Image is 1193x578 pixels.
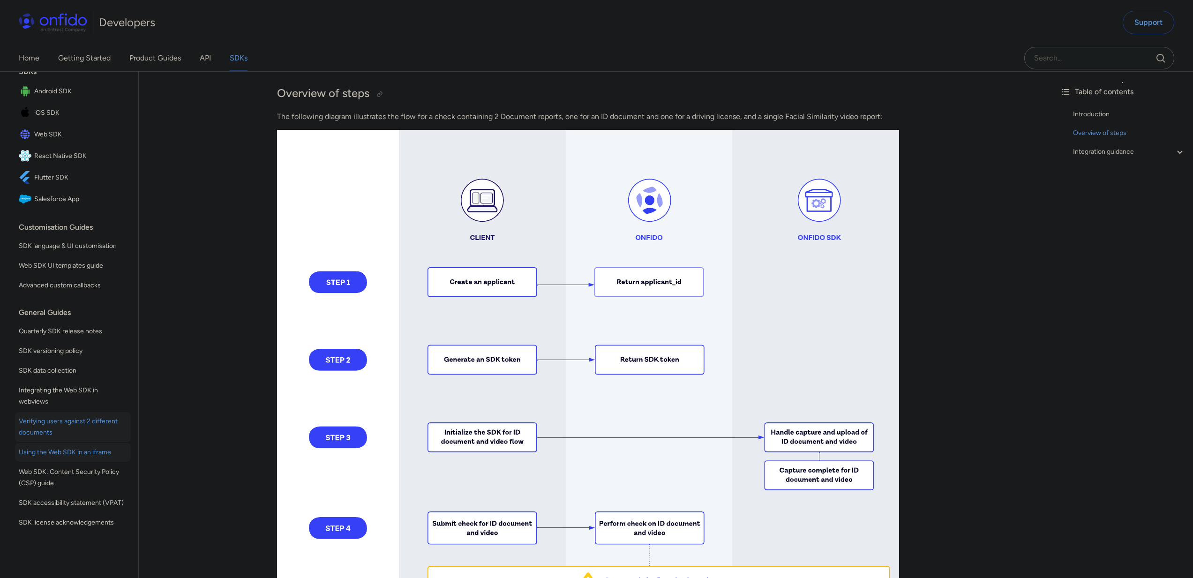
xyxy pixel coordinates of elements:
span: Quarterly SDK release notes [19,326,127,337]
span: iOS SDK [34,106,127,120]
img: IconAndroid SDK [19,85,34,98]
span: Using the Web SDK in an iframe [19,447,127,458]
span: Flutter SDK [34,171,127,184]
a: Web SDK UI templates guide [15,256,131,275]
h2: Overview of steps [277,86,915,102]
a: Introduction [1073,109,1185,120]
h1: Developers [99,15,155,30]
a: Support [1123,11,1174,34]
p: The following diagram illustrates the flow for a check containing 2 Document reports, one for an ... [277,111,915,122]
a: SDK accessibility statement (VPAT) [15,494,131,512]
a: Advanced custom callbacks [15,276,131,295]
img: IconFlutter SDK [19,171,34,184]
a: SDKs [230,45,248,71]
a: IconiOS SDKiOS SDK [15,103,131,123]
a: IconSalesforce AppSalesforce App [15,189,131,210]
span: SDK versioning policy [19,345,127,357]
img: Onfido Logo [19,13,87,32]
input: Onfido search input field [1024,47,1174,69]
img: IconiOS SDK [19,106,34,120]
div: General Guides [19,303,135,322]
span: Web SDK: Content Security Policy (CSP) guide [19,466,127,489]
img: IconWeb SDK [19,128,34,141]
div: Table of contents [1060,86,1185,98]
a: IconAndroid SDKAndroid SDK [15,81,131,102]
span: SDK data collection [19,365,127,376]
a: SDK data collection [15,361,131,380]
img: IconSalesforce App [19,193,34,206]
span: Verifying users against 2 different documents [19,416,127,438]
a: API [200,45,211,71]
a: Overview of steps [1073,128,1185,139]
a: Getting Started [58,45,111,71]
span: Web SDK [34,128,127,141]
span: Integrating the Web SDK in webviews [19,385,127,407]
a: SDK language & UI customisation [15,237,131,255]
span: SDK language & UI customisation [19,240,127,252]
a: Integrating the Web SDK in webviews [15,381,131,411]
a: Home [19,45,39,71]
a: SDK license acknowledgements [15,513,131,532]
a: Product Guides [129,45,181,71]
div: SDKs [19,62,135,81]
div: Customisation Guides [19,218,135,237]
a: Quarterly SDK release notes [15,322,131,341]
span: Advanced custom callbacks [19,280,127,291]
a: Using the Web SDK in an iframe [15,443,131,462]
a: IconReact Native SDKReact Native SDK [15,146,131,166]
span: Web SDK UI templates guide [19,260,127,271]
a: Web SDK: Content Security Policy (CSP) guide [15,463,131,493]
a: SDK versioning policy [15,342,131,360]
a: IconWeb SDKWeb SDK [15,124,131,145]
img: IconReact Native SDK [19,150,34,163]
a: Verifying users against 2 different documents [15,412,131,442]
span: Salesforce App [34,193,127,206]
a: IconFlutter SDKFlutter SDK [15,167,131,188]
span: Android SDK [34,85,127,98]
span: React Native SDK [34,150,127,163]
a: Integration guidance [1073,146,1185,158]
span: SDK license acknowledgements [19,517,127,528]
span: SDK accessibility statement (VPAT) [19,497,127,509]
